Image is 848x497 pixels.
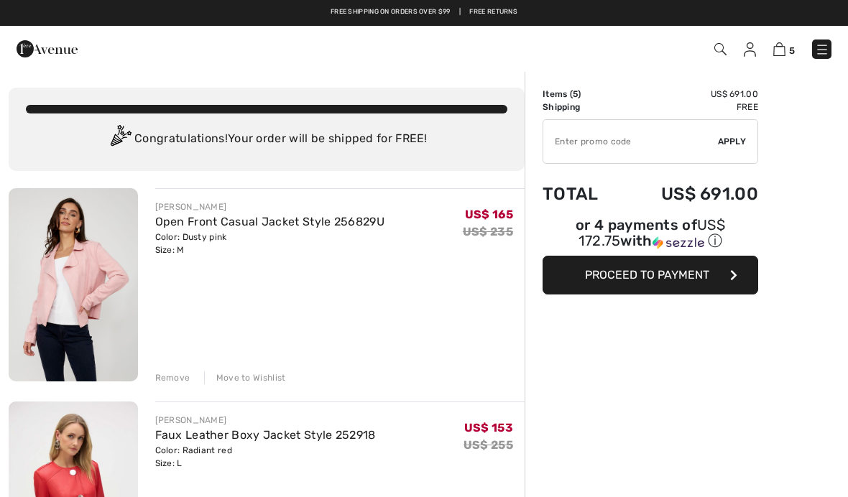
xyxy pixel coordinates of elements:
[773,40,795,57] a: 5
[621,101,758,113] td: Free
[543,218,758,256] div: or 4 payments ofUS$ 172.75withSezzle Click to learn more about Sezzle
[585,268,709,282] span: Proceed to Payment
[744,42,756,57] img: My Info
[815,42,829,57] img: Menu
[718,135,747,148] span: Apply
[331,7,451,17] a: Free shipping on orders over $99
[653,236,704,249] img: Sezzle
[106,125,134,154] img: Congratulation2.svg
[579,216,725,249] span: US$ 172.75
[155,215,384,228] a: Open Front Casual Jacket Style 256829U
[155,414,376,427] div: [PERSON_NAME]
[155,428,376,442] a: Faux Leather Boxy Jacket Style 252918
[714,43,727,55] img: Search
[464,438,513,452] s: US$ 255
[17,41,78,55] a: 1ère Avenue
[621,169,758,218] td: US$ 691.00
[155,200,384,213] div: [PERSON_NAME]
[621,88,758,101] td: US$ 691.00
[463,225,513,238] s: US$ 235
[543,120,718,163] input: Promo code
[543,88,621,101] td: Items ( )
[17,34,78,63] img: 1ère Avenue
[543,256,758,294] button: Proceed to Payment
[573,89,578,99] span: 5
[789,45,795,56] span: 5
[464,421,513,435] span: US$ 153
[204,371,286,384] div: Move to Wishlist
[155,231,384,256] div: Color: Dusty pink Size: M
[9,188,138,381] img: Open Front Casual Jacket Style 256829U
[465,208,513,221] span: US$ 165
[469,7,517,17] a: Free Returns
[543,169,621,218] td: Total
[26,125,507,154] div: Congratulations! Your order will be shipped for FREE!
[155,444,376,470] div: Color: Radiant red Size: L
[543,101,621,113] td: Shipping
[543,218,758,251] div: or 4 payments of with
[459,7,461,17] span: |
[155,371,190,384] div: Remove
[773,42,785,56] img: Shopping Bag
